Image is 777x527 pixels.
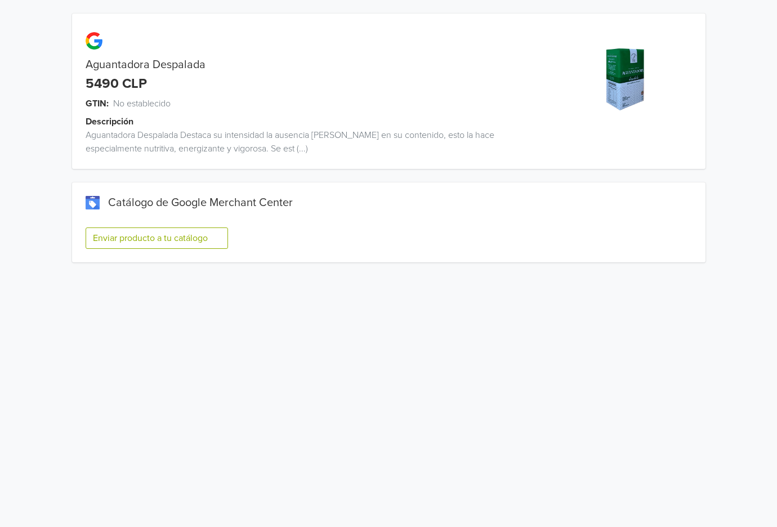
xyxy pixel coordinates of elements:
div: Catálogo de Google Merchant Center [86,196,692,209]
div: Descripción [86,115,561,128]
img: product_image [583,36,668,121]
div: 5490 CLP [86,76,147,92]
div: Aguantadora Despalada Destaca su intensidad la ausencia [PERSON_NAME] en su contenido, esto la ha... [72,128,547,155]
span: GTIN: [86,97,109,110]
span: No establecido [113,97,171,110]
div: Aguantadora Despalada [72,58,547,72]
button: Enviar producto a tu catálogo [86,227,228,249]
